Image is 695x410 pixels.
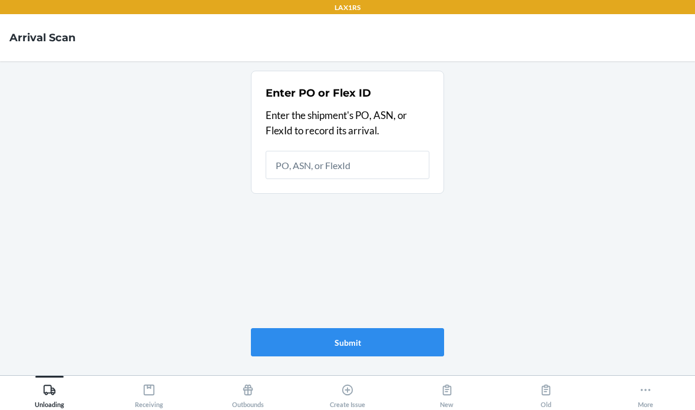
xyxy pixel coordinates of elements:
h2: Enter PO or Flex ID [266,85,371,101]
button: Submit [251,328,444,356]
h4: Arrival Scan [9,30,75,45]
div: More [638,379,653,408]
div: Create Issue [330,379,365,408]
div: New [440,379,454,408]
button: Create Issue [298,376,398,408]
button: Receiving [100,376,199,408]
div: Old [540,379,552,408]
button: More [595,376,695,408]
button: Old [497,376,596,408]
div: Unloading [35,379,64,408]
p: Enter the shipment's PO, ASN, or FlexId to record its arrival. [266,108,429,138]
div: Receiving [135,379,163,408]
div: Outbounds [232,379,264,408]
p: LAX1RS [335,2,360,13]
button: Outbounds [198,376,298,408]
button: New [397,376,497,408]
input: PO, ASN, or FlexId [266,151,429,179]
